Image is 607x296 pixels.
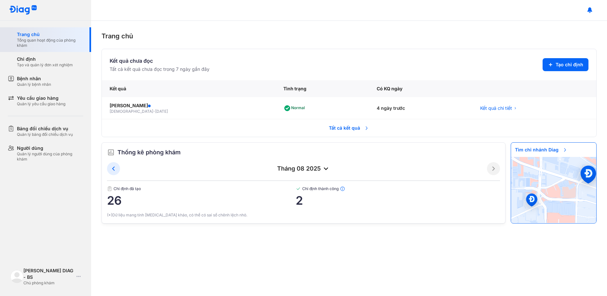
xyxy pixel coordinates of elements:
span: [DEMOGRAPHIC_DATA] [110,109,153,114]
div: Bệnh nhân [17,75,51,82]
span: Tìm chi nhánh Diag [511,143,572,157]
div: Quản lý người dùng của phòng khám [17,151,83,162]
div: [PERSON_NAME] DIAG - BS [23,267,74,280]
div: Chủ phòng khám [23,280,74,286]
span: - [153,109,155,114]
div: Yêu cầu giao hàng [17,95,65,101]
img: info.7e716105.svg [340,186,345,191]
div: Quản lý bảng đối chiếu dịch vụ [17,132,73,137]
span: Kết quả chi tiết [480,105,512,111]
div: Quản lý yêu cầu giao hàng [17,101,65,107]
div: Quản lý bệnh nhân [17,82,51,87]
div: Bảng đối chiếu dịch vụ [17,125,73,132]
div: Người dùng [17,145,83,151]
div: Kết quả chưa đọc [110,57,209,65]
span: 2 [296,194,500,207]
img: order.5a6da16c.svg [107,148,115,156]
div: Normal [283,103,307,113]
div: (*)Dữ liệu mang tính [MEDICAL_DATA] khảo, có thể có sai số chênh lệch nhỏ. [107,212,500,218]
span: Chỉ định thành công [296,186,500,191]
div: Chỉ định [17,56,73,62]
div: Tất cả kết quả chưa đọc trong 7 ngày gần đây [110,66,209,72]
div: Trang chủ [17,31,83,38]
img: logo [9,5,37,15]
div: 4 ngày trước [369,97,472,120]
button: Tạo chỉ định [543,58,588,71]
span: [DATE] [155,109,168,114]
span: Tạo chỉ định [556,61,583,68]
div: [PERSON_NAME] [110,102,268,109]
span: 26 [107,194,296,207]
div: Tạo và quản lý đơn xét nghiệm [17,62,73,68]
img: logo [10,270,23,283]
div: tháng 08 2025 [120,165,487,173]
div: Kết quả [102,80,276,97]
span: Tất cả kết quả [325,121,373,135]
div: Có KQ ngày [369,80,472,97]
span: Thống kê phòng khám [117,148,181,157]
img: document.50c4cfd0.svg [107,186,112,191]
span: Chỉ định đã tạo [107,186,296,191]
div: Tổng quan hoạt động của phòng khám [17,38,83,48]
img: checked-green.01cc79e0.svg [296,186,301,191]
div: Tình trạng [276,80,369,97]
div: Trang chủ [101,31,597,41]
